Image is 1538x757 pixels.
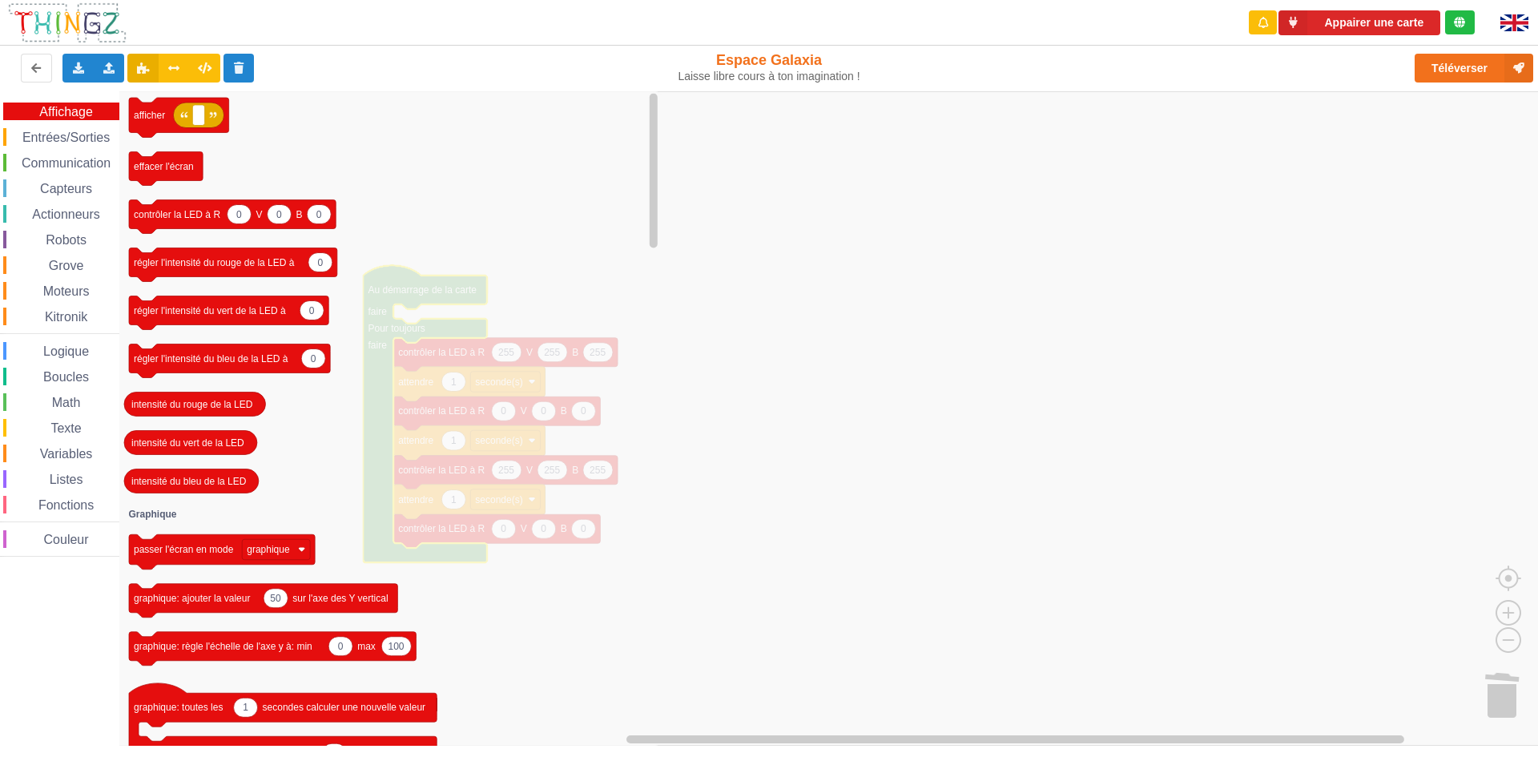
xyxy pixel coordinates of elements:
img: thingz_logo.png [7,2,127,44]
text: effacer l'écran [134,160,194,171]
text: graphique: règle l'échelle de l'axe y à: min [134,641,312,652]
text: passer l'écran en mode [134,544,234,555]
text: sur l'axe des Y vertical [292,593,388,604]
span: Texte [48,421,83,435]
text: 0 [311,352,316,364]
text: max [357,641,376,652]
text: intensité du vert de la LED [131,437,244,448]
text: intensité du bleu de la LED [131,475,247,486]
text: 0 [276,208,282,219]
span: Boucles [41,370,91,384]
span: Communication [19,156,113,170]
text: B [296,208,303,219]
div: Tu es connecté au serveur de création de Thingz [1445,10,1475,34]
text: 0 [317,256,323,268]
div: Laisse libre cours à ton imagination ! [635,70,904,83]
span: Kitronik [42,310,90,324]
span: Logique [41,344,91,358]
span: Grove [46,259,87,272]
span: Entrées/Sorties [20,131,112,144]
text: 0 [316,208,322,219]
text: graphique [247,544,290,555]
button: Appairer une carte [1278,10,1440,35]
span: Affichage [37,105,95,119]
text: régler l'intensité du rouge de la LED à [134,256,295,268]
span: Listes [47,473,86,486]
text: 100 [388,641,404,652]
text: intensité du rouge de la LED [131,398,253,409]
text: 0 [309,304,315,316]
span: Couleur [42,533,91,546]
span: Moteurs [41,284,92,298]
text: régler l'intensité du bleu de la LED à [134,352,288,364]
text: 0 [338,641,344,652]
img: gb.png [1500,14,1528,31]
text: 1 [243,702,248,713]
text: régler l'intensité du vert de la LED à [134,304,286,316]
span: Actionneurs [30,207,103,221]
text: secondes calculer une nouvelle valeur [263,702,425,713]
text: contrôler la LED à R [134,208,220,219]
text: Graphique [129,509,177,520]
span: Math [50,396,83,409]
text: graphique: ajouter la valeur [134,593,250,604]
span: Robots [43,233,89,247]
span: Fonctions [36,498,96,512]
text: graphique: toutes les [134,702,223,713]
div: Espace Galaxia [635,51,904,83]
text: 0 [236,208,242,219]
span: Capteurs [38,182,95,195]
span: Variables [38,447,95,461]
text: afficher [134,110,165,121]
text: V [256,208,263,219]
button: Téléverser [1415,54,1533,83]
text: 50 [270,593,281,604]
